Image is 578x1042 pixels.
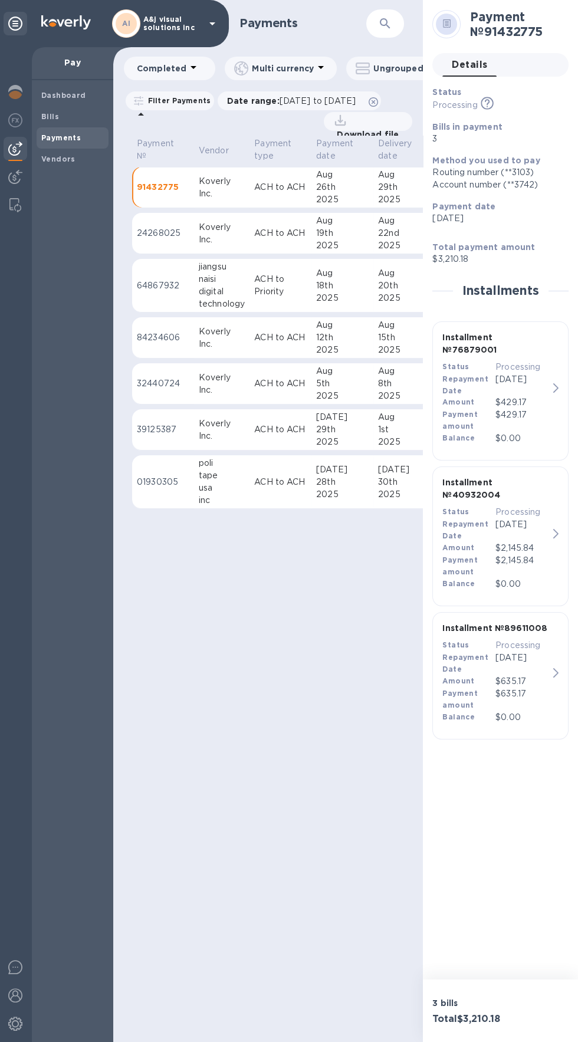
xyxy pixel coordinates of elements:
[316,331,369,344] div: 12th
[137,63,186,74] p: Completed
[378,137,412,162] p: Delivery date
[41,15,91,29] img: Logo
[378,365,427,377] div: Aug
[143,96,211,106] p: Filter Payments
[432,99,477,111] p: Processing
[8,113,22,127] img: Foreign exchange
[239,17,366,30] h1: Payments
[280,96,356,106] span: [DATE] to [DATE]
[442,555,478,576] b: Payment amount
[432,242,535,252] b: Total payment amount
[495,688,549,700] p: $635.17
[378,239,427,252] div: 2025
[218,91,381,110] div: Date range:[DATE] to [DATE]
[316,239,369,252] div: 2025
[316,181,369,193] div: 26th
[495,675,549,688] div: $635.17
[199,261,245,273] div: jiangsu
[442,374,488,395] b: Repayment Date
[378,436,427,448] div: 2025
[199,482,245,494] div: usa
[199,418,245,430] div: Koverly
[495,396,549,409] div: $429.17
[442,543,474,552] b: Amount
[495,409,549,421] p: $429.17
[137,423,189,436] p: 39125387
[254,377,307,390] p: ACH to ACH
[432,466,569,606] button: Installment №40932004StatusProcessingRepayment Date[DATE]Amount$2,145.84Payment amount$2,145.84Ba...
[316,390,369,402] div: 2025
[495,639,549,652] p: Processing
[378,331,427,344] div: 15th
[432,87,461,97] b: Status
[316,436,369,448] div: 2025
[137,137,174,162] p: Payment №
[432,612,569,739] button: Installment №89611008StatusProcessingRepayment Date[DATE]Amount$635.17Payment amount$635.17Balanc...
[199,469,245,482] div: tape
[378,476,427,488] div: 30th
[432,1014,500,1025] h3: Total $3,210.18
[41,133,81,142] b: Payments
[122,19,130,28] b: AI
[432,133,559,145] p: 3
[254,331,307,344] p: ACH to ACH
[442,520,488,540] b: Repayment Date
[378,377,427,390] div: 8th
[495,373,549,386] p: [DATE]
[199,372,245,384] div: Koverly
[442,579,475,588] b: Balance
[254,273,307,298] p: ACH to Priority
[316,137,369,162] span: Payment date
[41,112,59,121] b: Bills
[442,676,474,685] b: Amount
[137,377,189,390] p: 32440724
[254,181,307,193] p: ACH to ACH
[495,711,549,724] p: $0.00
[378,280,427,292] div: 20th
[199,285,245,298] div: digital
[378,193,427,206] div: 2025
[495,506,549,518] p: Processing
[378,227,427,239] div: 22nd
[432,166,559,179] div: Routing number (**3103)
[199,494,245,507] div: inc
[316,215,369,227] div: Aug
[432,212,559,225] p: [DATE]
[41,91,86,100] b: Dashboard
[378,215,427,227] div: Aug
[199,144,244,157] span: Vendor
[137,280,189,292] p: 64867932
[432,179,559,191] div: Account number (**3742)
[495,554,549,567] p: $2,145.84
[137,331,189,344] p: 84234606
[316,193,369,206] div: 2025
[199,457,245,469] div: poli
[378,292,427,304] div: 2025
[252,63,314,74] p: Multi currency
[41,155,75,163] b: Vendors
[316,280,369,292] div: 18th
[495,652,549,664] p: [DATE]
[199,175,245,188] div: Koverly
[432,321,569,461] button: Installment №76879001StatusProcessingRepayment Date[DATE]Amount$429.17Payment amount$429.17Balanc...
[452,57,487,73] span: Details
[378,319,427,331] div: Aug
[316,137,353,162] p: Payment date
[199,326,245,338] div: Koverly
[378,137,427,162] span: Delivery date
[432,156,540,165] b: Method you used to pay
[442,478,500,499] b: Installment № 40932004
[137,137,189,162] span: Payment №
[432,202,495,211] b: Payment date
[470,9,559,39] h2: Payment № 91432775
[316,488,369,501] div: 2025
[442,712,475,721] b: Balance
[442,640,469,649] b: Status
[254,137,291,162] p: Payment type
[378,267,427,280] div: Aug
[442,410,478,430] b: Payment amount
[316,319,369,331] div: Aug
[442,623,547,633] b: Installment № 89611008
[495,542,549,554] div: $2,145.84
[378,344,427,356] div: 2025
